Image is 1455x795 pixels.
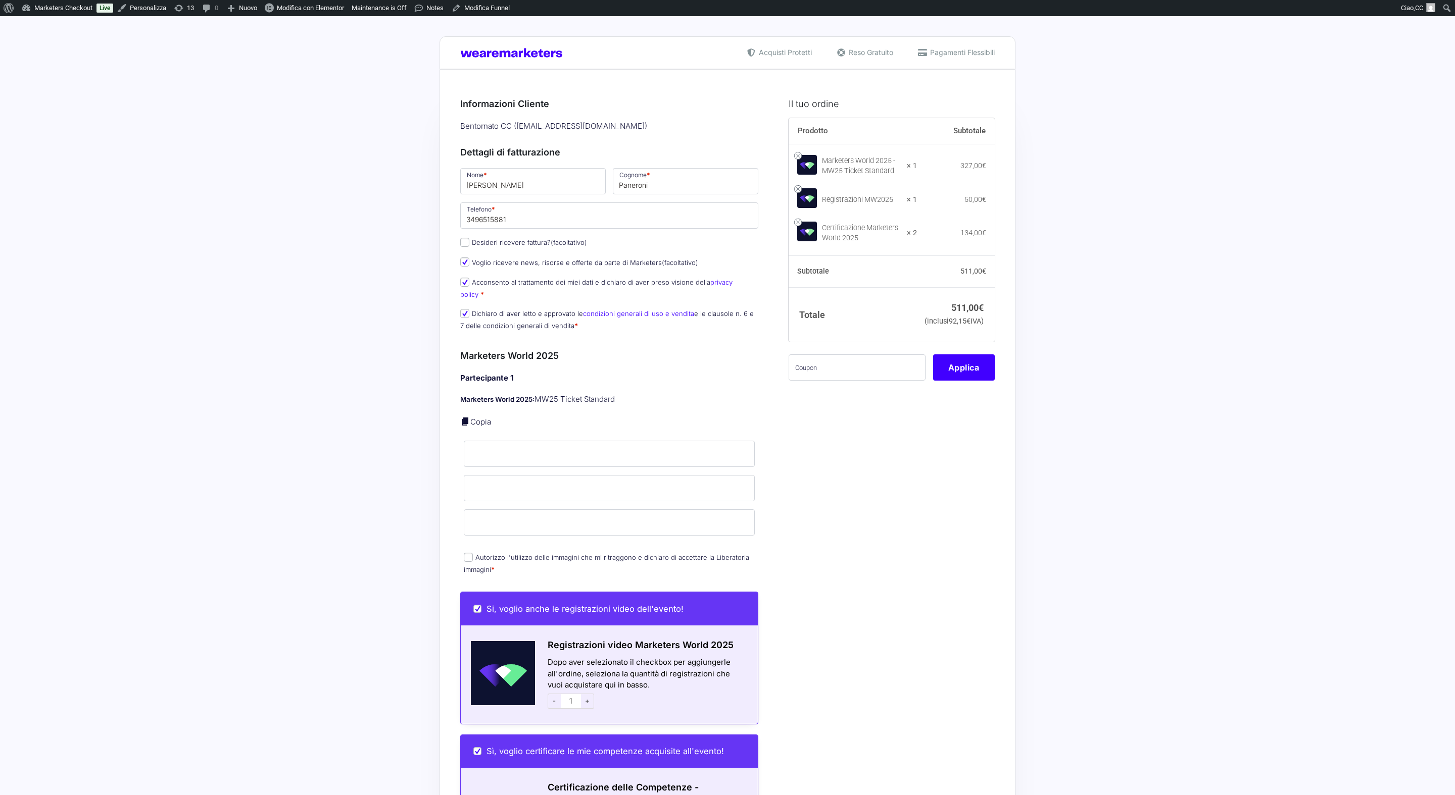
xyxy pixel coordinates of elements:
[460,145,758,159] h3: Dettagli di fatturazione
[982,229,986,237] span: €
[460,416,470,427] a: Copia i dettagli dell'acquirente
[460,349,758,362] h3: Marketers World 2025
[460,395,535,403] strong: Marketers World 2025:
[460,168,606,194] input: Nome *
[277,4,344,12] span: Modifica con Elementor
[551,238,587,246] span: (facoltativo)
[548,694,561,709] span: -
[457,118,762,135] div: Bentornato CC ( [EMAIL_ADDRESS][DOMAIN_NAME] )
[949,317,971,326] span: 92,15
[928,47,995,58] span: Pagamenti Flessibili
[846,47,893,58] span: Reso Gratuito
[789,288,917,342] th: Totale
[460,278,733,298] a: privacy policy
[797,155,817,175] img: Marketers World 2025 - MW25 Ticket Standard
[460,238,469,247] input: Desideri ricevere fattura?(facoltativo)
[96,4,113,13] a: Live
[535,657,758,711] div: Dopo aver selezionato il checkbox per aggiungerle all'ordine, seleziona la quantità di registrazi...
[789,255,917,288] th: Subtotale
[487,604,684,614] span: Si, voglio anche le registrazioni video dell'evento!
[460,373,758,384] h4: Partecipante 1
[917,118,995,144] th: Subtotale
[960,229,986,237] bdi: 134,00
[581,694,594,709] span: +
[960,162,986,170] bdi: 327,00
[473,605,481,613] input: Si, voglio anche le registrazioni video dell'evento!
[907,195,917,205] strong: × 1
[460,278,469,287] input: Acconsento al trattamento dei miei dati e dichiaro di aver preso visione dellaprivacy policy
[460,309,754,329] label: Dichiaro di aver letto e approvato le e le clausole n. 6 e 7 delle condizioni generali di vendita
[789,97,995,111] h3: Il tuo ordine
[460,278,733,298] label: Acconsento al trattamento dei miei dati e dichiaro di aver preso visione della
[925,317,984,326] small: (inclusi IVA)
[460,97,758,111] h3: Informazioni Cliente
[982,162,986,170] span: €
[907,161,917,171] strong: × 1
[473,747,481,755] input: Sì, voglio certificare le mie competenze acquisite all'evento!
[613,168,758,194] input: Cognome *
[982,267,986,275] span: €
[548,640,734,650] span: Registrazioni video Marketers World 2025
[561,694,581,709] input: 1
[460,394,758,405] p: MW25 Ticket Standard
[662,258,698,267] span: (facoltativo)
[951,302,984,313] bdi: 511,00
[1415,4,1423,12] span: CC
[464,553,749,573] label: Autorizzo l'utilizzo delle immagini che mi ritraggono e dichiaro di accettare la Liberatoria imma...
[756,47,812,58] span: Acquisti Protetti
[822,156,901,176] div: Marketers World 2025 - MW25 Ticket Standard
[966,317,971,326] span: €
[789,354,926,381] input: Coupon
[933,354,995,381] button: Applica
[460,309,469,318] input: Dichiaro di aver letto e approvato lecondizioni generali di uso e venditae le clausole n. 6 e 7 d...
[461,641,535,705] img: Schermata-2022-04-11-alle-18.28.41.png
[460,258,698,267] label: Voglio ricevere news, risorse e offerte da parte di Marketers
[797,188,817,208] img: Registrazioni MW2025
[964,195,986,203] bdi: 50,00
[907,228,917,238] strong: × 2
[797,222,817,241] img: Certificazione Marketers World 2025
[487,746,724,756] span: Sì, voglio certificare le mie competenze acquisite all'evento!
[583,309,694,317] a: condizioni generali di uso e vendita
[460,257,469,267] input: Voglio ricevere news, risorse e offerte da parte di Marketers(facoltativo)
[982,195,986,203] span: €
[822,223,901,243] div: Certificazione Marketers World 2025
[460,202,758,229] input: Telefono *
[822,195,901,205] div: Registrazioni MW2025
[789,118,917,144] th: Prodotto
[979,302,984,313] span: €
[464,553,473,562] input: Autorizzo l'utilizzo delle immagini che mi ritraggono e dichiaro di accettare la Liberatoria imma...
[460,238,587,246] label: Desideri ricevere fattura?
[960,267,986,275] bdi: 511,00
[470,417,491,427] a: Copia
